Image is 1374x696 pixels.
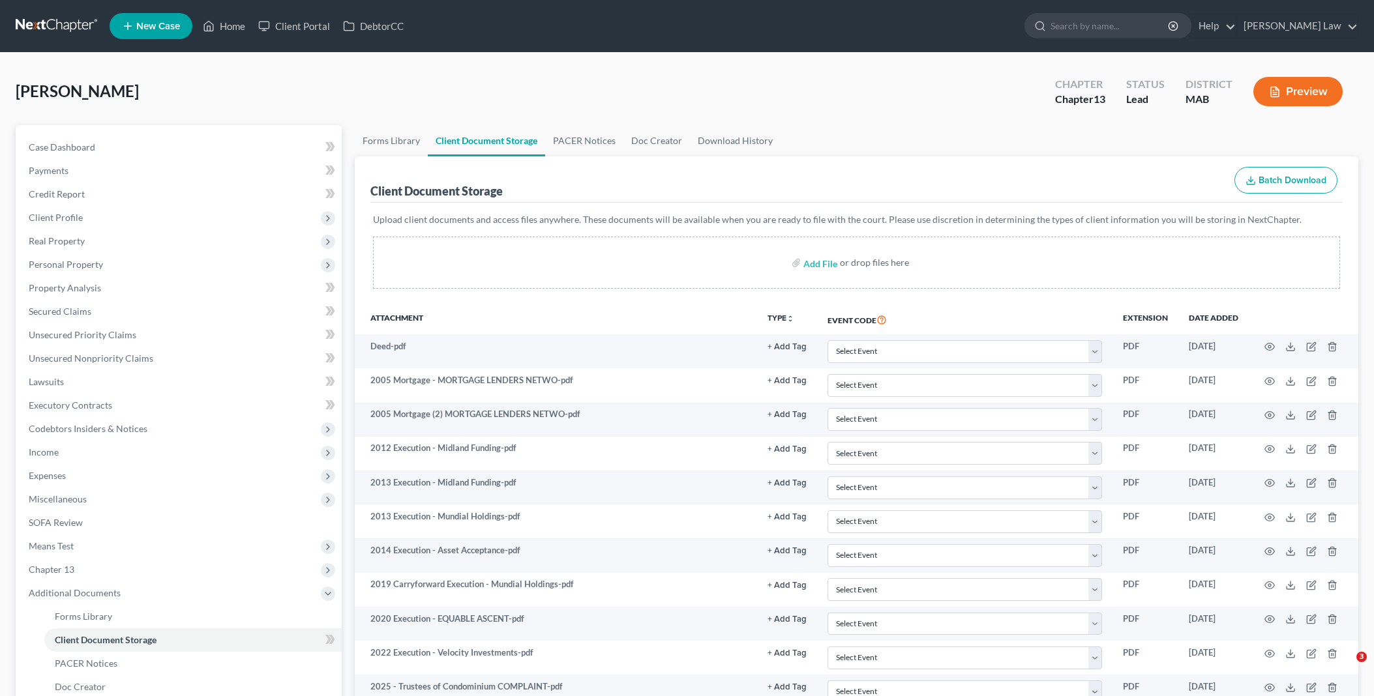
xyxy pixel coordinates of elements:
a: Home [196,14,252,38]
span: Codebtors Insiders & Notices [29,423,147,434]
a: PACER Notices [545,125,623,156]
span: PACER Notices [55,658,117,669]
td: PDF [1113,607,1178,641]
td: [DATE] [1178,471,1249,504]
span: Additional Documents [29,587,121,598]
i: unfold_more [786,315,794,323]
button: + Add Tag [768,581,807,590]
span: Real Property [29,235,85,246]
a: + Add Tag [768,578,807,590]
span: Forms Library [55,611,112,622]
a: Property Analysis [18,276,342,300]
a: Client Document Storage [44,628,342,652]
a: Client Portal [252,14,336,38]
button: + Add Tag [768,683,807,691]
button: + Add Tag [768,343,807,351]
td: 2020 Execution - EQUABLE ASCENT-pdf [355,607,757,641]
a: Credit Report [18,182,342,206]
span: Payments [29,165,68,176]
div: Client Document Storage [370,183,503,199]
button: + Add Tag [768,479,807,487]
span: SOFA Review [29,517,83,528]
span: [PERSON_NAME] [16,81,139,100]
p: Upload client documents and access files anywhere. These documents will be available when you are... [373,213,1340,226]
td: 2014 Execution - Asset Acceptance-pdf [355,538,757,572]
input: Search by name... [1051,14,1170,38]
td: 2013 Execution - Midland Funding-pdf [355,471,757,504]
a: + Add Tag [768,510,807,523]
span: Chapter 13 [29,564,74,575]
a: Doc Creator [623,125,690,156]
td: [DATE] [1178,573,1249,607]
span: Batch Download [1259,175,1326,186]
th: Date added [1178,304,1249,334]
td: PDF [1113,538,1178,572]
td: [DATE] [1178,334,1249,368]
td: PDF [1113,368,1178,402]
span: Doc Creator [55,681,106,692]
a: Help [1192,14,1236,38]
td: [DATE] [1178,504,1249,538]
td: [DATE] [1178,403,1249,437]
td: 2019 Carryforward Execution - Mundial Holdings-pdf [355,573,757,607]
span: New Case [136,22,180,31]
button: + Add Tag [768,411,807,419]
a: SOFA Review [18,511,342,534]
a: + Add Tag [768,340,807,353]
td: [DATE] [1178,607,1249,641]
div: Status [1126,77,1165,92]
a: + Add Tag [768,408,807,420]
span: Case Dashboard [29,141,95,152]
button: + Add Tag [768,649,807,658]
button: Preview [1253,77,1343,106]
span: Secured Claims [29,306,91,317]
a: Secured Claims [18,300,342,323]
td: [DATE] [1178,437,1249,471]
div: MAB [1186,92,1232,107]
a: Unsecured Priority Claims [18,323,342,347]
a: + Add Tag [768,613,807,625]
a: + Add Tag [768,544,807,557]
td: [DATE] [1178,641,1249,674]
td: 2022 Execution - Velocity Investments-pdf [355,641,757,674]
span: Credit Report [29,188,85,199]
a: [PERSON_NAME] Law [1237,14,1358,38]
a: DebtorCC [336,14,410,38]
span: Property Analysis [29,282,101,293]
td: PDF [1113,437,1178,471]
td: [DATE] [1178,538,1249,572]
span: Personal Property [29,259,103,270]
a: Client Document Storage [428,125,545,156]
a: Unsecured Nonpriority Claims [18,347,342,370]
button: Batch Download [1234,167,1337,194]
div: District [1186,77,1232,92]
a: Case Dashboard [18,136,342,159]
span: Client Document Storage [55,634,157,645]
button: + Add Tag [768,445,807,454]
a: + Add Tag [768,374,807,386]
td: 2005 Mortgage - MORTGAGE LENDERS NETWO-pdf [355,368,757,402]
span: Expenses [29,470,66,481]
span: Income [29,446,59,457]
span: Miscellaneous [29,493,87,504]
span: Means Test [29,540,74,551]
a: Lawsuits [18,370,342,394]
a: PACER Notices [44,652,342,675]
div: Chapter [1055,92,1105,107]
span: Lawsuits [29,376,64,387]
a: Forms Library [44,605,342,628]
td: Deed-pdf [355,334,757,368]
span: Unsecured Nonpriority Claims [29,353,153,364]
td: 2012 Execution - Midland Funding-pdf [355,437,757,471]
th: Extension [1113,304,1178,334]
td: PDF [1113,573,1178,607]
th: Event Code [817,304,1113,334]
a: + Add Tag [768,646,807,659]
td: PDF [1113,641,1178,674]
span: 13 [1094,93,1105,105]
a: Download History [690,125,781,156]
span: Client Profile [29,212,83,223]
td: PDF [1113,403,1178,437]
button: TYPEunfold_more [768,314,794,323]
button: + Add Tag [768,513,807,521]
